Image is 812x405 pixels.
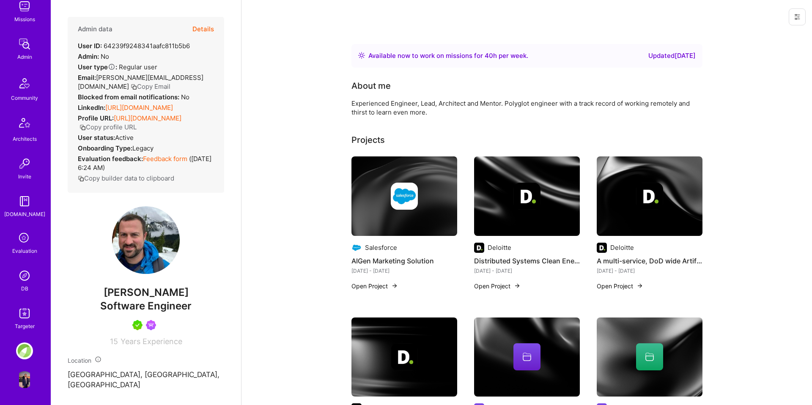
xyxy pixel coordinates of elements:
[12,246,37,255] div: Evaluation
[597,156,702,236] img: cover
[80,123,137,131] button: Copy profile URL
[78,52,99,60] strong: Admin:
[14,114,35,134] img: Architects
[391,343,418,370] img: Company logo
[474,255,580,266] h4: Distributed Systems Clean Energy
[146,320,156,330] img: Been on Mission
[610,243,634,252] div: Deloitte
[68,356,224,365] div: Location
[474,243,484,253] img: Company logo
[488,243,511,252] div: Deloitte
[16,36,33,52] img: admin teamwork
[391,282,398,289] img: arrow-right
[368,51,528,61] div: Available now to work on missions for h per week .
[131,82,170,91] button: Copy Email
[14,342,35,359] a: Anderson Global: Product Lead for Global Expansion
[514,282,521,289] img: arrow-right
[78,42,102,50] strong: User ID:
[78,63,157,71] div: Regular user
[78,25,112,33] h4: Admin data
[108,63,115,71] i: Help
[14,15,35,24] div: Missions
[78,114,114,122] strong: Profile URL:
[358,52,365,59] img: Availability
[11,93,38,102] div: Community
[132,144,154,152] span: legacy
[597,317,702,397] img: cover
[78,175,84,182] i: icon Copy
[115,134,134,142] span: Active
[17,52,32,61] div: Admin
[78,134,115,142] strong: User status:
[485,52,493,60] span: 40
[78,41,190,50] div: 64239f9248341aafc811b5b6
[78,144,132,152] strong: Onboarding Type:
[597,282,643,290] button: Open Project
[68,286,224,299] span: [PERSON_NAME]
[192,17,214,41] button: Details
[78,154,214,172] div: ( [DATE] 6:24 AM )
[597,266,702,275] div: [DATE] - [DATE]
[16,230,33,246] i: icon SelectionTeam
[597,255,702,266] h4: A multi-service, DoD wide Artificial Intelligence platform
[351,99,690,117] div: Experienced Engineer, Lead, Architect and Mentor. Polyglot engineer with a track record of workin...
[351,255,457,266] h4: AIGen Marketing Solution
[16,193,33,210] img: guide book
[68,370,224,390] p: [GEOGRAPHIC_DATA], [GEOGRAPHIC_DATA], [GEOGRAPHIC_DATA]
[648,51,696,61] div: Updated [DATE]
[80,124,86,131] i: icon Copy
[114,114,181,122] a: [URL][DOMAIN_NAME]
[78,52,109,61] div: No
[597,243,607,253] img: Company logo
[78,74,96,82] strong: Email:
[14,371,35,388] a: User Avatar
[636,183,663,210] img: Company logo
[351,317,457,397] img: cover
[365,243,397,252] div: Salesforce
[105,104,173,112] a: [URL][DOMAIN_NAME]
[14,73,35,93] img: Community
[351,243,362,253] img: Company logo
[121,337,182,346] span: Years Experience
[78,93,181,101] strong: Blocked from email notifications:
[78,104,105,112] strong: LinkedIn:
[143,155,187,163] a: Feedback form
[351,156,457,236] img: cover
[15,322,35,331] div: Targeter
[391,183,418,210] img: Company logo
[21,284,28,293] div: DB
[18,172,31,181] div: Invite
[4,210,45,219] div: [DOMAIN_NAME]
[474,317,580,397] img: cover
[78,174,174,183] button: Copy builder data to clipboard
[78,93,189,101] div: No
[132,320,143,330] img: A.Teamer in Residence
[351,79,391,92] div: About me
[16,342,33,359] img: Anderson Global: Product Lead for Global Expansion
[351,134,385,146] div: Projects
[131,84,137,90] i: icon Copy
[110,337,118,346] span: 15
[513,183,540,210] img: Company logo
[16,267,33,284] img: Admin Search
[78,74,203,90] span: [PERSON_NAME][EMAIL_ADDRESS][DOMAIN_NAME]
[78,63,117,71] strong: User type :
[351,282,398,290] button: Open Project
[351,266,457,275] div: [DATE] - [DATE]
[100,300,192,312] span: Software Engineer
[636,282,643,289] img: arrow-right
[474,156,580,236] img: cover
[474,266,580,275] div: [DATE] - [DATE]
[474,282,521,290] button: Open Project
[112,206,180,274] img: User Avatar
[16,371,33,388] img: User Avatar
[16,305,33,322] img: Skill Targeter
[78,155,143,163] strong: Evaluation feedback:
[13,134,37,143] div: Architects
[16,155,33,172] img: Invite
